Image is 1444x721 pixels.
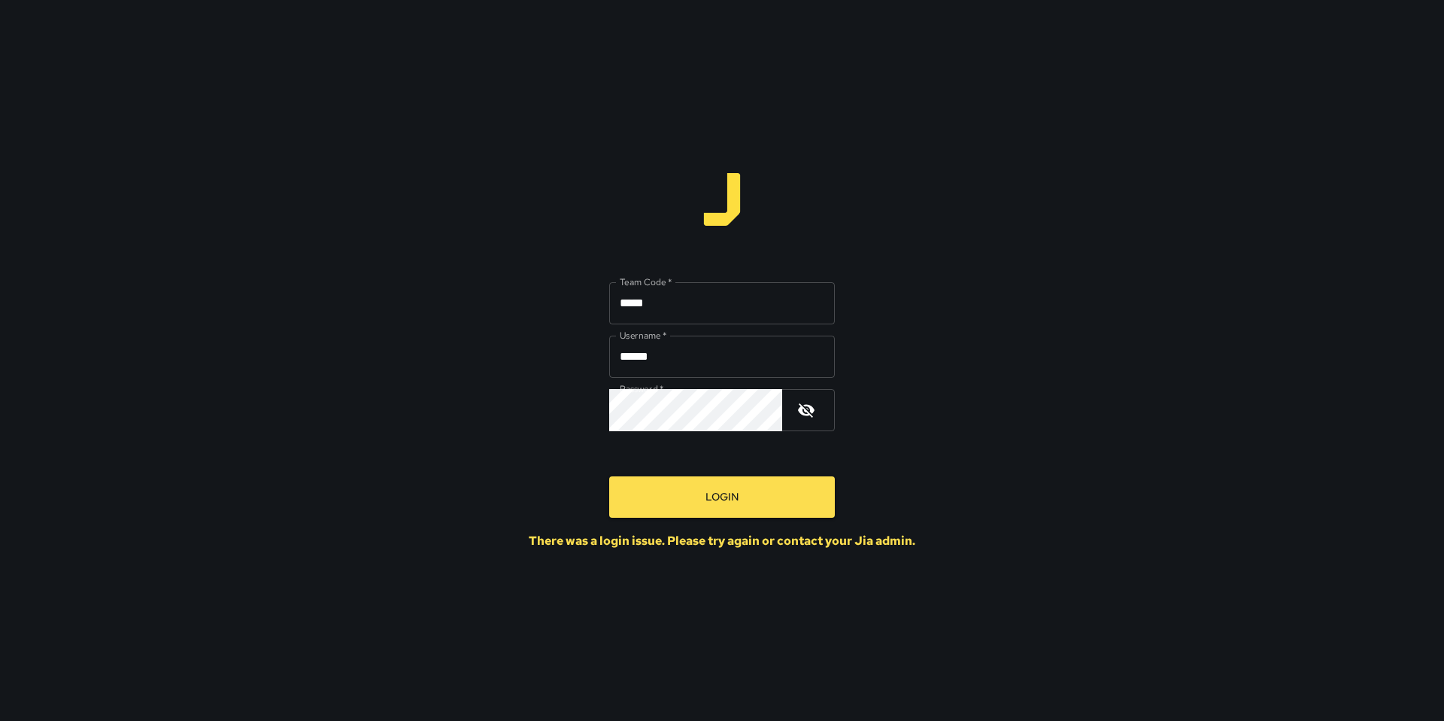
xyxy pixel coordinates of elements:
label: Team Code [620,275,672,288]
img: logo [696,173,748,226]
label: Password [620,382,663,395]
label: Username [620,329,666,342]
button: Login [609,476,835,518]
div: There was a login issue. Please try again or contact your Jia admin. [529,533,915,549]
